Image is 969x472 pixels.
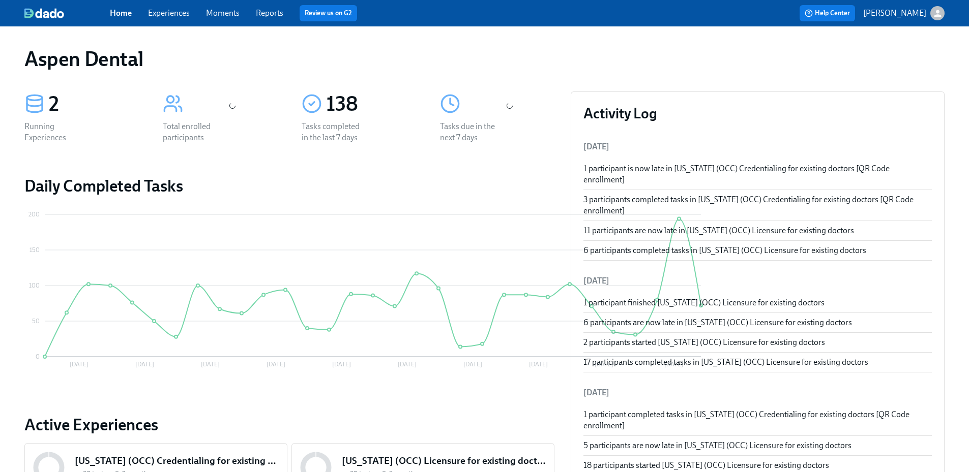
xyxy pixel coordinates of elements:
p: [PERSON_NAME] [863,8,926,19]
div: 2 [49,91,138,117]
tspan: [DATE] [529,361,548,368]
h3: Activity Log [583,104,932,122]
div: 3 participants completed tasks in [US_STATE] (OCC) Credentialing for existing doctors [QR Code en... [583,194,932,216]
div: 1 participant completed tasks in [US_STATE] (OCC) Credentialing for existing doctors [QR Code enr... [583,409,932,431]
tspan: 150 [30,246,40,254]
li: [DATE] [583,381,932,405]
a: dado [24,8,110,18]
a: Moments [206,8,240,18]
div: 5 participants are now late in [US_STATE] (OCC) Licensure for existing doctors [583,440,932,451]
tspan: 0 [36,353,40,360]
div: Tasks due in the next 7 days [440,121,505,143]
h5: [US_STATE] (OCC) Credentialing for existing doctors [QR Code enrollment] [75,454,279,467]
tspan: 200 [28,211,40,218]
div: 138 [326,91,416,117]
button: Review us on G2 [300,5,357,21]
a: Reports [256,8,283,18]
h1: Aspen Dental [24,47,143,71]
tspan: 50 [32,318,40,325]
a: Home [110,8,132,18]
tspan: [DATE] [332,361,351,368]
div: 2 participants started [US_STATE] (OCC) Licensure for existing doctors [583,337,932,348]
span: Help Center [805,8,850,18]
a: Active Experiences [24,415,554,435]
h2: Daily Completed Tasks [24,176,554,196]
div: 1 participant is now late in [US_STATE] (OCC) Credentialing for existing doctors [QR Code enrollm... [583,163,932,185]
tspan: [DATE] [201,361,220,368]
div: 1 participant finished [US_STATE] (OCC) Licensure for existing doctors [583,297,932,308]
button: [PERSON_NAME] [863,6,945,20]
li: [DATE] [583,135,932,159]
div: Total enrolled participants [163,121,228,143]
img: dado [24,8,64,18]
li: [DATE] [583,269,932,293]
tspan: 100 [29,282,40,289]
div: 18 participants started [US_STATE] (OCC) Licensure for existing doctors [583,460,932,471]
a: Experiences [148,8,190,18]
tspan: [DATE] [70,361,89,368]
h5: [US_STATE] (OCC) Licensure for existing doctors [342,454,546,467]
div: Running Experiences [24,121,90,143]
tspan: [DATE] [463,361,482,368]
div: Tasks completed in the last 7 days [302,121,367,143]
div: 6 participants completed tasks in [US_STATE] (OCC) Licensure for existing doctors [583,245,932,256]
div: 11 participants are now late in [US_STATE] (OCC) Licensure for existing doctors [583,225,932,236]
tspan: [DATE] [135,361,154,368]
div: 6 participants are now late in [US_STATE] (OCC) Licensure for existing doctors [583,317,932,328]
div: 17 participants completed tasks in [US_STATE] (OCC) Licensure for existing doctors [583,357,932,368]
button: Help Center [800,5,855,21]
tspan: [DATE] [398,361,417,368]
a: Review us on G2 [305,8,352,18]
tspan: [DATE] [267,361,285,368]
